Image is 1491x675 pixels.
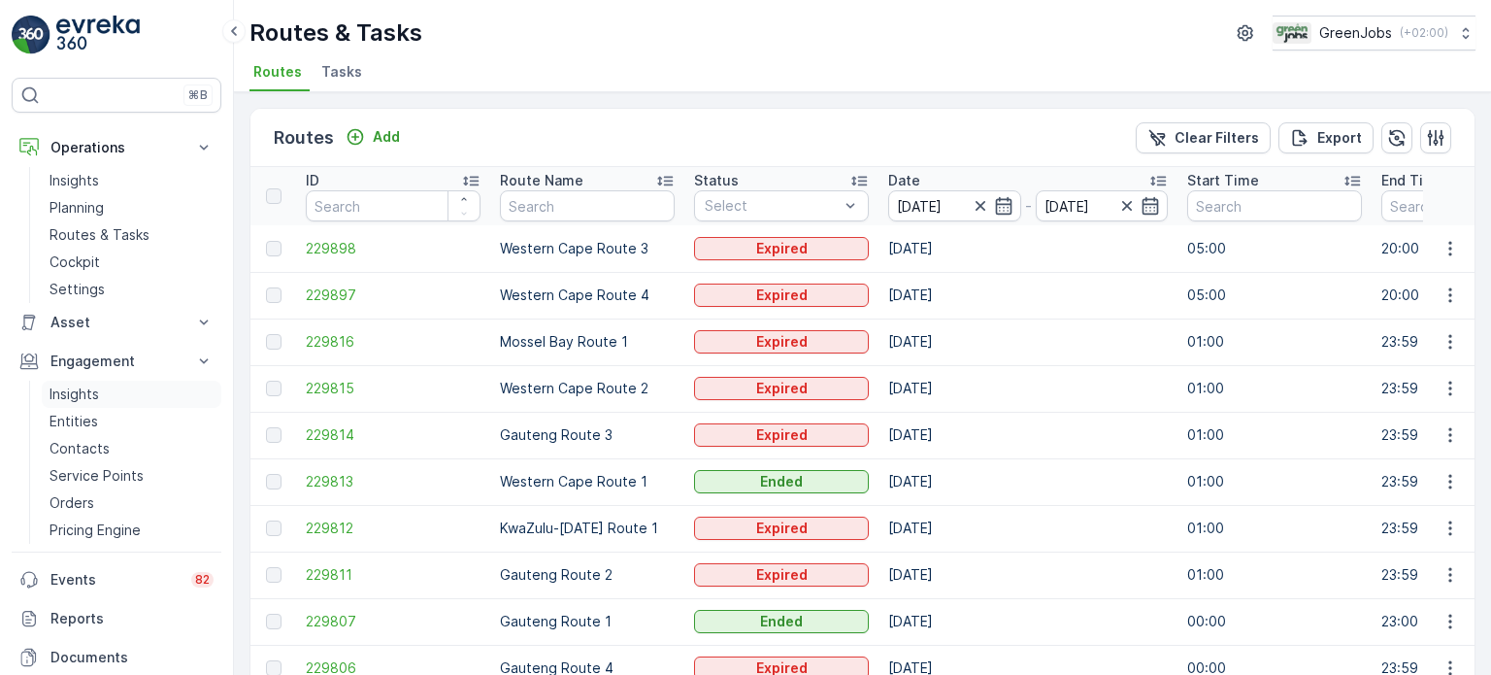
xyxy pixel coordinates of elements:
td: [DATE] [878,272,1177,319]
p: Status [694,171,739,190]
button: Expired [694,517,869,540]
p: Expired [756,286,808,305]
p: GreenJobs [1319,23,1392,43]
input: Search [1187,190,1362,221]
p: Add [373,127,400,147]
button: GreenJobs(+02:00) [1273,16,1475,51]
p: Export [1317,128,1362,148]
p: End Time [1381,171,1444,190]
a: Events82 [12,560,221,599]
button: Engagement [12,342,221,381]
p: 05:00 [1187,286,1362,305]
td: [DATE] [878,319,1177,365]
button: Expired [694,423,869,447]
a: 229897 [306,286,480,305]
p: Settings [50,280,105,299]
button: Expired [694,284,869,307]
input: dd/mm/yyyy [1036,190,1169,221]
button: Expired [694,330,869,354]
button: Ended [694,470,869,493]
div: Toggle Row Selected [266,287,282,303]
td: [DATE] [878,225,1177,272]
button: Asset [12,303,221,342]
a: Settings [42,276,221,303]
p: Gauteng Route 3 [500,425,675,445]
p: 01:00 [1187,425,1362,445]
p: Reports [50,609,214,628]
p: 01:00 [1187,472,1362,491]
p: Routes & Tasks [50,225,149,245]
p: Select [705,196,839,216]
button: Clear Filters [1136,122,1271,153]
button: Ended [694,610,869,633]
p: Expired [756,239,808,258]
p: Routes [274,124,334,152]
p: 01:00 [1187,519,1362,538]
td: [DATE] [878,552,1177,598]
a: 229814 [306,425,480,445]
button: Expired [694,237,869,260]
td: [DATE] [878,505,1177,552]
p: Expired [756,565,808,585]
button: Add [338,125,408,149]
p: 05:00 [1187,239,1362,258]
a: 229812 [306,519,480,538]
p: Engagement [50,352,182,371]
input: Search [500,190,675,221]
span: Tasks [321,62,362,82]
button: Expired [694,563,869,587]
a: Entities [42,408,221,435]
p: Operations [50,138,182,157]
td: [DATE] [878,412,1177,458]
a: Planning [42,194,221,221]
p: Ended [760,472,803,491]
p: 01:00 [1187,379,1362,398]
button: Expired [694,377,869,400]
img: logo [12,16,50,54]
p: ⌘B [188,87,208,103]
a: Insights [42,381,221,408]
p: 01:00 [1187,332,1362,352]
a: Cockpit [42,249,221,276]
p: Insights [50,385,99,404]
div: Toggle Row Selected [266,474,282,489]
p: Orders [50,493,94,513]
a: Routes & Tasks [42,221,221,249]
p: Western Cape Route 1 [500,472,675,491]
p: Asset [50,313,182,332]
p: Pricing Engine [50,521,141,540]
p: Ended [760,612,803,631]
div: Toggle Row Selected [266,521,282,536]
p: Expired [756,332,808,352]
span: Routes [253,62,302,82]
div: Toggle Row Selected [266,614,282,629]
p: Documents [50,648,214,667]
a: 229816 [306,332,480,352]
button: Export [1278,122,1374,153]
p: Gauteng Route 2 [500,565,675,585]
td: [DATE] [878,365,1177,412]
a: 229815 [306,379,480,398]
p: Start Time [1187,171,1259,190]
a: 229813 [306,472,480,491]
p: Service Points [50,466,144,486]
p: Contacts [50,439,110,458]
a: 229898 [306,239,480,258]
p: Expired [756,379,808,398]
p: 82 [195,572,210,588]
a: Service Points [42,462,221,489]
div: Toggle Row Selected [266,381,282,396]
a: Reports [12,599,221,638]
a: 229807 [306,612,480,631]
a: 229811 [306,565,480,585]
p: ID [306,171,319,190]
input: dd/mm/yyyy [888,190,1021,221]
button: Operations [12,128,221,167]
